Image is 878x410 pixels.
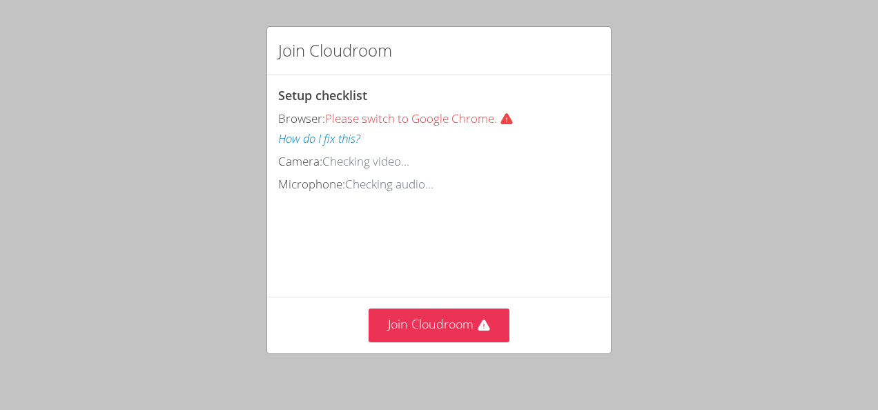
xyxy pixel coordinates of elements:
button: Join Cloudroom [369,309,510,342]
span: Setup checklist [278,87,367,104]
button: How do I fix this? [278,129,360,149]
h2: Join Cloudroom [278,38,392,63]
span: Checking video... [322,153,409,169]
span: Browser: [278,110,325,126]
span: Checking audio... [345,176,433,192]
span: Microphone: [278,176,345,192]
span: Camera: [278,153,322,169]
span: Please switch to Google Chrome. [325,110,519,126]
